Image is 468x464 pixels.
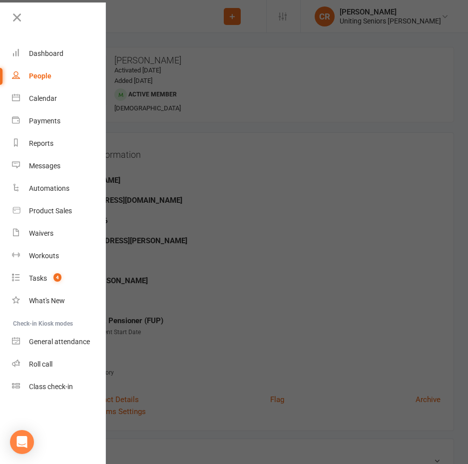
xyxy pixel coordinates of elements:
[12,87,106,110] a: Calendar
[29,184,69,192] div: Automations
[10,430,34,454] div: Open Intercom Messenger
[29,360,52,368] div: Roll call
[12,290,106,312] a: What's New
[12,376,106,398] a: Class kiosk mode
[29,162,60,170] div: Messages
[29,297,65,305] div: What's New
[12,331,106,353] a: General attendance kiosk mode
[12,222,106,245] a: Waivers
[29,117,60,125] div: Payments
[12,177,106,200] a: Automations
[12,200,106,222] a: Product Sales
[12,42,106,65] a: Dashboard
[29,49,63,57] div: Dashboard
[29,383,73,391] div: Class check-in
[29,139,53,147] div: Reports
[29,274,47,282] div: Tasks
[29,207,72,215] div: Product Sales
[12,267,106,290] a: Tasks 4
[12,132,106,155] a: Reports
[29,229,53,237] div: Waivers
[29,252,59,260] div: Workouts
[12,110,106,132] a: Payments
[12,353,106,376] a: Roll call
[12,65,106,87] a: People
[29,94,57,102] div: Calendar
[53,273,61,282] span: 4
[12,155,106,177] a: Messages
[12,245,106,267] a: Workouts
[29,72,51,80] div: People
[29,338,90,346] div: General attendance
